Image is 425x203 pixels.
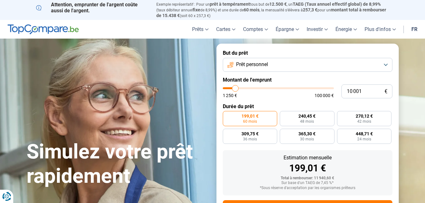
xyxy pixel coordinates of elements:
h1: Simulez votre prêt rapidement [27,140,209,188]
button: Prêt personnel [223,58,392,72]
span: 36 mois [243,137,257,141]
a: fr [408,20,421,39]
label: Durée du prêt [223,103,392,109]
a: Investir [303,20,332,39]
a: Prêts [188,20,212,39]
span: prêt à tempérament [210,2,250,7]
span: Prêt personnel [236,61,268,68]
span: 30 mois [300,137,314,141]
div: Sur base d'un TAEG de 7,45 %* [228,181,387,185]
span: 365,30 € [298,132,316,136]
p: Exemple représentatif : Pour un tous but de , un (taux débiteur annuel de 8,99%) et une durée de ... [156,2,389,18]
label: But du prêt [223,50,392,56]
span: € [384,89,387,94]
span: 309,75 € [241,132,259,136]
a: Énergie [332,20,361,39]
div: *Sous réserve d'acceptation par les organismes prêteurs [228,186,387,190]
span: 60 mois [243,120,257,123]
span: 12.500 € [269,2,287,7]
a: Comptes [239,20,272,39]
a: Plus d'infos [361,20,400,39]
span: 448,71 € [356,132,373,136]
span: montant total à rembourser de 15.438 € [156,7,386,18]
span: 199,01 € [241,114,259,118]
div: Total à rembourser: 11 940,60 € [228,176,387,181]
span: 100 000 € [315,93,334,98]
img: TopCompare [8,24,79,34]
p: Attention, emprunter de l'argent coûte aussi de l'argent. [36,2,149,14]
span: 270,12 € [356,114,373,118]
span: 60 mois [244,7,259,12]
span: 257,3 € [303,7,317,12]
div: 199,01 € [228,163,387,173]
a: Épargne [272,20,303,39]
span: 24 mois [357,137,371,141]
span: fixe [193,7,200,12]
a: Cartes [212,20,239,39]
label: Montant de l'emprunt [223,77,392,83]
span: TAEG (Taux annuel effectif global) de 8,99% [293,2,381,7]
span: 48 mois [300,120,314,123]
span: 240,45 € [298,114,316,118]
div: Estimation mensuelle [228,155,387,160]
span: 42 mois [357,120,371,123]
span: 1 250 € [223,93,237,98]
